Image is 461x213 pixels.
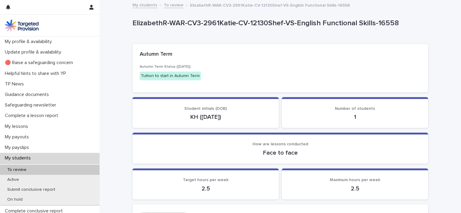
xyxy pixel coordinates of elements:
p: Update profile & availability [2,49,66,55]
p: Face to face [140,149,421,156]
p: 🔴 Raise a safeguarding concern [2,60,78,66]
span: Student initials (DOB) [184,106,227,111]
a: To review [164,1,183,8]
p: TP News [2,81,29,87]
p: Guidance documents [2,92,54,97]
span: Autumn Term Status ([DATE]) [140,65,191,69]
p: My payouts [2,134,34,140]
span: Target hours per week [183,178,228,182]
p: 2.5 [140,185,272,192]
p: Submit conclusive report [2,187,60,192]
p: KH ([DATE]) [140,113,272,121]
span: How are lessons conducted [253,142,308,146]
p: ElizabethR-WAR-CV3-2961Katie-CV-12130Shef-VS-English Functional Skills-16558 [132,19,426,28]
a: My students [132,1,157,8]
p: Safeguarding newsletter [2,102,61,108]
p: Helpful hints to share with YP [2,71,71,76]
p: My payslips [2,145,34,150]
p: 1 [289,113,421,121]
div: Tuition to start in Autumn Term [140,72,201,80]
p: Active [2,177,24,182]
p: My lessons [2,124,33,129]
p: My students [2,155,36,161]
p: Complete a lesson report [2,113,63,119]
p: 2.5 [289,185,421,192]
span: Number of students [335,106,375,111]
p: My profile & availability [2,39,57,45]
p: To review [2,167,31,172]
img: M5nRWzHhSzIhMunXDL62 [5,20,39,32]
h2: Autumn Term [140,51,172,58]
span: Maximum hours per week [330,178,380,182]
p: On hold [2,197,27,202]
p: ElizabethR-WAR-CV3-2961Katie-CV-12130Shef-VS-English Functional Skills-16558 [190,2,350,8]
